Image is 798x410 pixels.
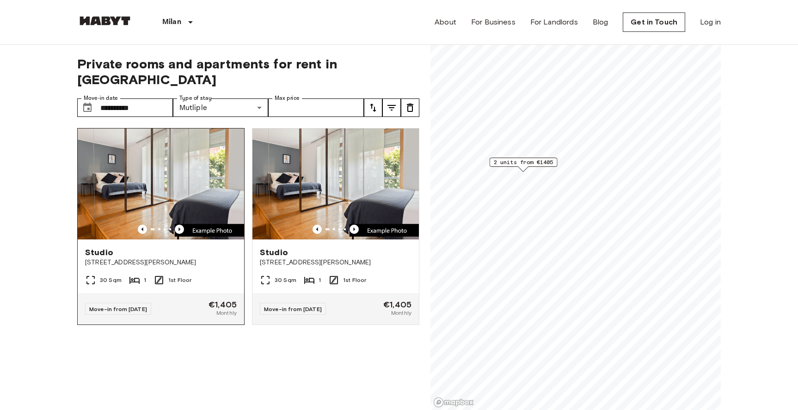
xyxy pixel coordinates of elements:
[623,12,685,32] a: Get in Touch
[77,128,245,325] a: Marketing picture of unit IT-14-001-002-01HPrevious imagePrevious imageStudio[STREET_ADDRESS][PER...
[168,276,191,284] span: 1st Floor
[593,17,608,28] a: Blog
[275,276,296,284] span: 30 Sqm
[364,98,382,117] button: tune
[494,158,553,166] span: 2 units from €1405
[471,17,516,28] a: For Business
[85,247,113,258] span: Studio
[144,276,146,284] span: 1
[100,276,122,284] span: 30 Sqm
[383,300,411,309] span: €1,405
[77,16,133,25] img: Habyt
[173,98,269,117] div: Mutliple
[401,98,419,117] button: tune
[216,309,237,317] span: Monthly
[77,56,419,87] span: Private rooms and apartments for rent in [GEOGRAPHIC_DATA]
[382,98,401,117] button: tune
[260,258,411,267] span: [STREET_ADDRESS][PERSON_NAME]
[85,258,237,267] span: [STREET_ADDRESS][PERSON_NAME]
[252,128,419,325] a: Marketing picture of unit IT-14-001-001-01HPrevious imagePrevious imageStudio[STREET_ADDRESS][PER...
[433,397,474,408] a: Mapbox logo
[319,276,321,284] span: 1
[252,129,419,239] img: Marketing picture of unit IT-14-001-001-01H
[490,158,558,172] div: Map marker
[700,17,721,28] a: Log in
[264,306,322,312] span: Move-in from [DATE]
[78,129,244,239] img: Marketing picture of unit IT-14-001-002-01H
[209,300,237,309] span: €1,405
[179,94,212,102] label: Type of stay
[313,225,322,234] button: Previous image
[162,17,181,28] p: Milan
[435,17,456,28] a: About
[275,94,300,102] label: Max price
[260,247,288,258] span: Studio
[78,98,97,117] button: Choose date, selected date is 1 Oct 2025
[391,309,411,317] span: Monthly
[89,306,147,312] span: Move-in from [DATE]
[84,94,118,102] label: Move-in date
[175,225,184,234] button: Previous image
[138,225,147,234] button: Previous image
[530,17,578,28] a: For Landlords
[343,276,366,284] span: 1st Floor
[350,225,359,234] button: Previous image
